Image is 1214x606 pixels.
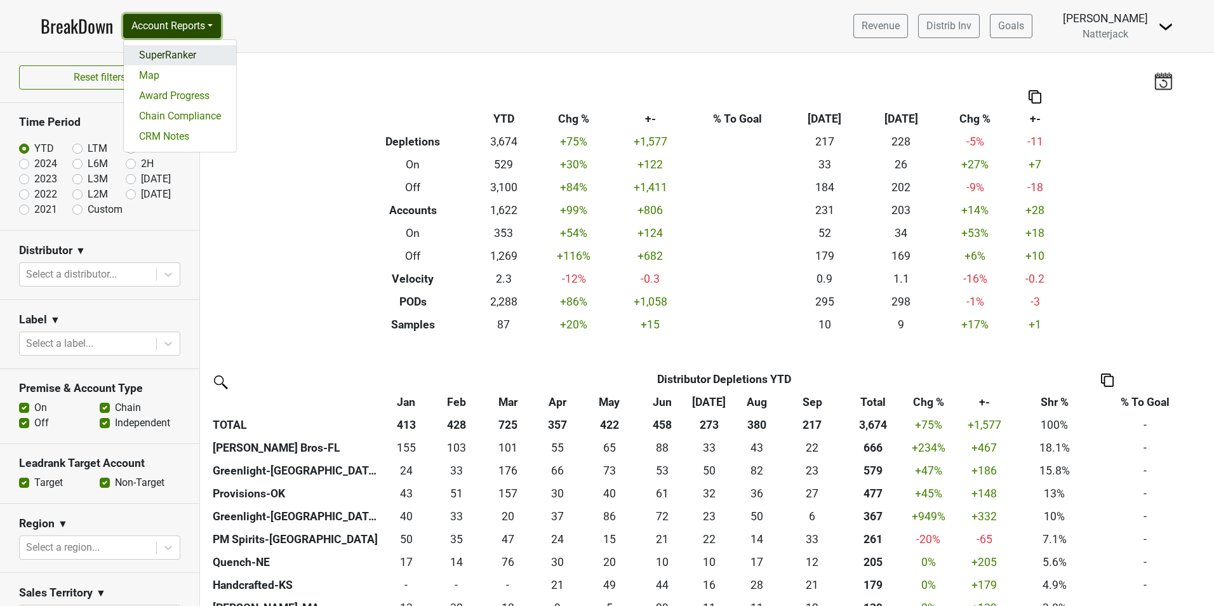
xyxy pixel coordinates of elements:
td: 50.17 [381,528,431,551]
td: 1,269 [471,245,535,267]
label: 2H [141,156,154,172]
label: Chain [115,400,141,415]
td: 1,622 [471,199,535,222]
div: 24 [384,462,429,479]
td: 1.1 [863,267,939,290]
th: Shr %: activate to sort column ascending [1017,391,1092,414]
td: +1,058 [612,290,688,313]
div: 22 [787,440,837,456]
td: -20 % [905,528,952,551]
td: +6 % [939,245,1011,267]
td: 39.62 [582,482,637,505]
td: +124 [612,222,688,245]
div: [PERSON_NAME] [1063,10,1148,27]
td: +10 [1011,245,1059,267]
div: +148 [955,485,1013,502]
img: last_updated_date [1154,72,1173,90]
div: 33 [434,462,479,479]
div: 36 [733,485,780,502]
img: filter [210,371,230,391]
th: On [355,222,472,245]
td: 75.99 [481,551,533,574]
td: 9.68 [637,551,688,574]
td: 3,100 [471,176,535,199]
div: 73 [585,462,634,479]
td: 73.01 [582,459,637,482]
td: 23.5 [534,528,582,551]
td: 157.19 [481,482,533,505]
label: LTM [88,141,107,156]
div: 15 [585,531,634,548]
label: 2022 [34,187,57,202]
td: +75 % [536,130,612,153]
label: 2024 [34,156,57,172]
button: Reset filters [19,65,180,90]
div: 27 [787,485,837,502]
td: 66.48 [534,459,582,482]
td: 179 [787,245,863,267]
td: +99 % [536,199,612,222]
td: 40.17 [381,505,431,528]
div: 22 [691,531,728,548]
div: 20 [484,508,531,525]
th: 3,674 [841,414,905,436]
td: - [1093,551,1198,574]
td: 87 [471,313,535,336]
td: 10 [688,551,731,574]
td: - [1093,459,1198,482]
td: +116 % [536,245,612,267]
td: 22.99 [784,459,841,482]
th: Provisions-OK [210,482,381,505]
td: 81.65 [731,459,784,482]
button: Account Reports [123,14,221,38]
td: -18 [1011,176,1059,199]
td: 10 [787,313,863,336]
td: 55.25 [534,436,582,459]
span: +75% [915,419,942,431]
th: &nbsp;: activate to sort column ascending [210,391,381,414]
div: 50 [384,531,429,548]
td: 10% [1017,505,1092,528]
td: 231 [787,199,863,222]
td: +1 [1011,313,1059,336]
td: +28 [1011,199,1059,222]
td: -3 [1011,290,1059,313]
div: 155 [384,440,429,456]
td: 16.85 [731,551,784,574]
th: Mar: activate to sort column ascending [481,391,533,414]
td: 46.66 [481,528,533,551]
h3: Distributor [19,244,72,257]
td: 72.35 [637,505,688,528]
span: ▼ [50,313,60,328]
td: 29.69 [534,551,582,574]
div: +467 [955,440,1013,456]
th: Jan: activate to sort column ascending [381,391,431,414]
label: Independent [115,415,170,431]
td: 33.17 [784,528,841,551]
td: 169 [863,245,939,267]
a: Revenue [853,14,908,38]
div: 30 [537,485,578,502]
td: - [1093,528,1198,551]
td: +86 % [536,290,612,313]
div: 24 [537,531,578,548]
td: 175.85 [481,459,533,482]
td: +53 % [939,222,1011,245]
td: 27.14 [784,482,841,505]
td: 33.34 [431,505,481,528]
td: 43.33 [381,482,431,505]
th: [DATE] [863,107,939,130]
td: 21.66 [784,436,841,459]
td: 202 [863,176,939,199]
td: +30 % [536,153,612,176]
td: +122 [612,153,688,176]
td: +7 [1011,153,1059,176]
td: 37.17 [534,505,582,528]
label: [DATE] [141,187,171,202]
div: 6 [787,508,837,525]
div: 43 [384,485,429,502]
img: Copy to clipboard [1029,90,1041,104]
td: - [1093,414,1198,436]
td: 217 [787,130,863,153]
div: 21 [641,531,685,548]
